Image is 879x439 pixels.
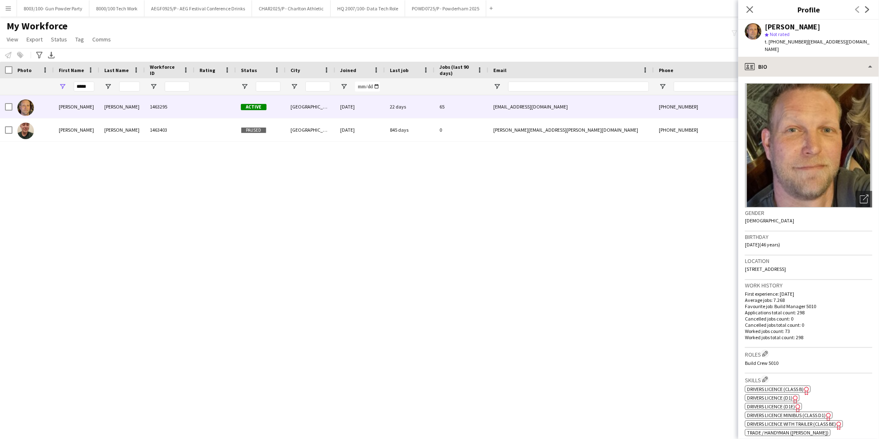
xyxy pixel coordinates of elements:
[75,36,84,43] span: Tag
[144,0,252,17] button: AEGF0925/P - AEG Festival Conference Drinks
[745,257,872,265] h3: Location
[286,95,335,118] div: [GEOGRAPHIC_DATA]
[747,403,795,410] span: Drivers Licence (D1E)
[74,82,94,92] input: First Name Filter Input
[745,360,778,366] span: Build Crew 5010
[3,34,22,45] a: View
[745,282,872,289] h3: Work history
[385,118,435,141] div: 845 days
[7,36,18,43] span: View
[165,82,190,92] input: Workforce ID Filter Input
[256,82,281,92] input: Status Filter Input
[59,67,84,73] span: First Name
[291,83,298,90] button: Open Filter Menu
[654,118,760,141] div: [PHONE_NUMBER]
[765,23,820,31] div: [PERSON_NAME]
[17,123,34,139] img: Darron Mckinnon
[738,57,879,77] div: Bio
[150,83,157,90] button: Open Filter Menu
[390,67,408,73] span: Last job
[241,104,267,110] span: Active
[7,20,67,32] span: My Workforce
[508,82,649,92] input: Email Filter Input
[745,291,872,297] p: First experience: [DATE]
[745,328,872,334] p: Worked jobs count: 73
[435,118,488,141] div: 0
[340,83,348,90] button: Open Filter Menu
[355,82,380,92] input: Joined Filter Input
[51,36,67,43] span: Status
[99,95,145,118] div: [PERSON_NAME]
[89,34,114,45] a: Comms
[26,36,43,43] span: Export
[286,118,335,141] div: [GEOGRAPHIC_DATA]
[747,421,836,427] span: Drivers Licence with trailer (Class BE)
[745,233,872,241] h3: Birthday
[340,67,356,73] span: Joined
[119,82,140,92] input: Last Name Filter Input
[92,36,111,43] span: Comms
[745,266,786,272] span: [STREET_ADDRESS]
[488,118,654,141] div: [PERSON_NAME][EMAIL_ADDRESS][PERSON_NAME][DOMAIN_NAME]
[659,83,666,90] button: Open Filter Menu
[745,297,872,303] p: Average jobs: 7.268
[745,303,872,309] p: Favourite job: Build Manager 5010
[745,334,872,340] p: Worked jobs total count: 298
[439,64,473,76] span: Jobs (last 90 days)
[145,95,195,118] div: 1463295
[59,83,66,90] button: Open Filter Menu
[150,64,180,76] span: Workforce ID
[488,95,654,118] div: [EMAIL_ADDRESS][DOMAIN_NAME]
[770,31,790,37] span: Not rated
[747,386,804,392] span: Drivers Licence (Class B)
[745,309,872,316] p: Applications total count: 298
[23,34,46,45] a: Export
[145,118,195,141] div: 1463403
[745,322,872,328] p: Cancelled jobs total count: 0
[104,67,129,73] span: Last Name
[856,191,872,207] div: Open photos pop-in
[54,118,99,141] div: [PERSON_NAME]
[745,83,872,207] img: Crew avatar or photo
[435,95,488,118] div: 65
[385,95,435,118] div: 22 days
[747,412,826,418] span: Drivers Licence Minibus (Class D1)
[335,95,385,118] div: [DATE]
[654,95,760,118] div: [PHONE_NUMBER]
[405,0,486,17] button: POWD0725/P - Powderham 2025
[765,39,869,52] span: | [EMAIL_ADDRESS][DOMAIN_NAME]
[46,50,56,60] app-action-btn: Export XLSX
[241,67,257,73] span: Status
[241,127,267,133] span: Paused
[493,67,507,73] span: Email
[89,0,144,17] button: 8000/100 Tech Work
[745,209,872,217] h3: Gender
[72,34,87,45] a: Tag
[331,0,405,17] button: HQ 2007/100- Data Tech Role
[674,82,755,92] input: Phone Filter Input
[747,429,829,436] span: Trade / Handyman ([PERSON_NAME])
[745,316,872,322] p: Cancelled jobs count: 0
[335,118,385,141] div: [DATE]
[305,82,330,92] input: City Filter Input
[745,241,780,248] span: [DATE] (46 years)
[252,0,331,17] button: CHAR2025/P - Charlton Athletic
[738,4,879,15] h3: Profile
[493,83,501,90] button: Open Filter Menu
[765,39,808,45] span: t. [PHONE_NUMBER]
[99,118,145,141] div: [PERSON_NAME]
[17,0,89,17] button: 8003/100- Gun Powder Party
[291,67,300,73] span: City
[54,95,99,118] div: [PERSON_NAME]
[104,83,112,90] button: Open Filter Menu
[745,375,872,384] h3: Skills
[745,350,872,358] h3: Roles
[241,83,248,90] button: Open Filter Menu
[659,67,673,73] span: Phone
[17,99,34,116] img: Arron Jennison
[34,50,44,60] app-action-btn: Advanced filters
[199,67,215,73] span: Rating
[17,67,31,73] span: Photo
[747,395,793,401] span: Drivers Licence (D1)
[48,34,70,45] a: Status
